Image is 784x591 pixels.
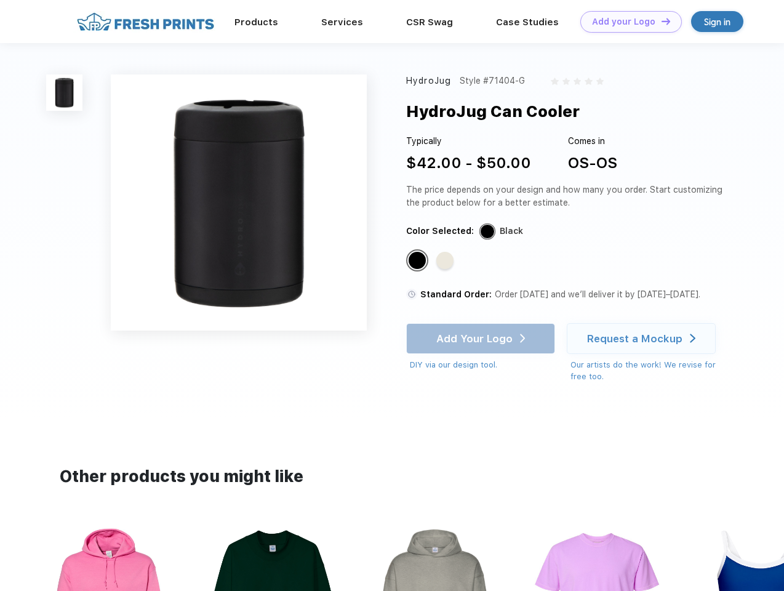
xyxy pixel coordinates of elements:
[562,78,570,85] img: gray_star.svg
[406,100,580,123] div: HydroJug Can Cooler
[592,17,655,27] div: Add your Logo
[406,225,474,238] div: Color Selected:
[500,225,523,238] div: Black
[704,15,730,29] div: Sign in
[406,74,451,87] div: HydroJug
[662,18,670,25] img: DT
[574,78,581,85] img: gray_star.svg
[587,332,682,345] div: Request a Mockup
[234,17,278,28] a: Products
[691,11,743,32] a: Sign in
[111,74,367,331] img: func=resize&h=640
[570,359,727,383] div: Our artists do the work! We revise for free too.
[420,289,492,299] span: Standard Order:
[460,74,525,87] div: Style #71404-G
[410,359,555,371] div: DIY via our design tool.
[409,252,426,269] div: Black
[596,78,604,85] img: gray_star.svg
[406,289,417,300] img: standard order
[568,152,617,174] div: OS-OS
[495,289,700,299] span: Order [DATE] and we’ll deliver it by [DATE]–[DATE].
[46,74,82,111] img: func=resize&h=100
[568,135,617,148] div: Comes in
[585,78,592,85] img: gray_star.svg
[406,135,531,148] div: Typically
[406,183,727,209] div: The price depends on your design and how many you order. Start customizing the product below for ...
[60,465,724,489] div: Other products you might like
[690,334,695,343] img: white arrow
[551,78,558,85] img: gray_star.svg
[73,11,218,33] img: fo%20logo%202.webp
[406,152,531,174] div: $42.00 - $50.00
[436,252,454,269] div: Cream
